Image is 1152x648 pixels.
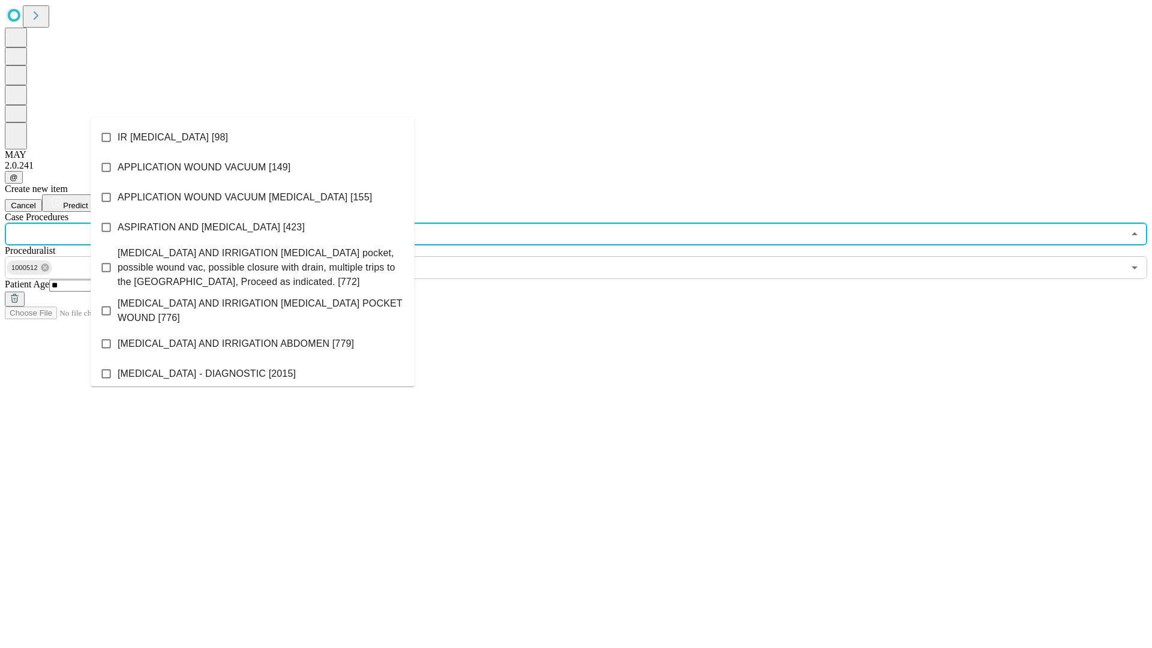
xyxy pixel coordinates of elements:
div: MAY [5,149,1147,160]
div: 2.0.241 [5,160,1147,171]
button: Close [1126,226,1143,242]
span: Patient Age [5,279,49,289]
span: Cancel [11,201,36,210]
span: Proceduralist [5,245,55,256]
span: [MEDICAL_DATA] AND IRRIGATION ABDOMEN [779] [118,337,354,351]
button: @ [5,171,23,184]
button: Predict [42,194,97,212]
span: [MEDICAL_DATA] AND IRRIGATION [MEDICAL_DATA] pocket, possible wound vac, possible closure with dr... [118,246,405,289]
span: Scheduled Procedure [5,212,68,222]
div: 1000512 [7,260,52,275]
span: [MEDICAL_DATA] - DIAGNOSTIC [2015] [118,367,296,381]
button: Cancel [5,199,42,212]
span: ASPIRATION AND [MEDICAL_DATA] [423] [118,220,305,235]
button: Open [1126,259,1143,276]
span: @ [10,173,18,182]
span: [MEDICAL_DATA] AND IRRIGATION [MEDICAL_DATA] POCKET WOUND [776] [118,296,405,325]
span: 1000512 [7,261,43,275]
span: Create new item [5,184,68,194]
span: Predict [63,201,88,210]
span: APPLICATION WOUND VACUUM [149] [118,160,290,175]
span: APPLICATION WOUND VACUUM [MEDICAL_DATA] [155] [118,190,372,205]
span: IR [MEDICAL_DATA] [98] [118,130,228,145]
